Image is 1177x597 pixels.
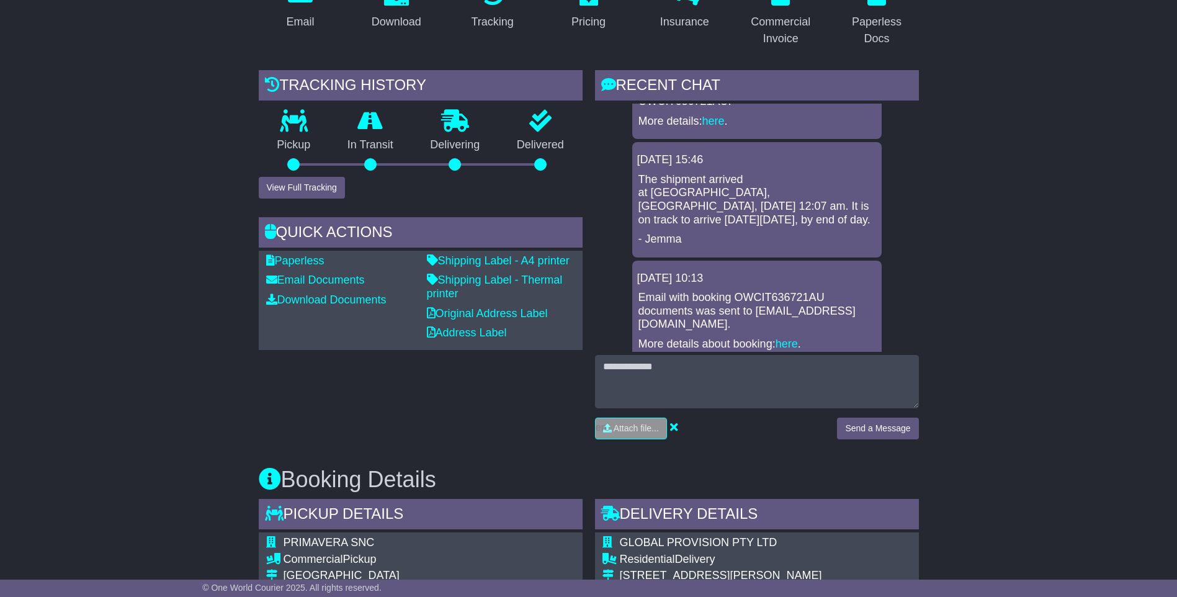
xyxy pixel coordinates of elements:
[638,233,875,246] p: - Jemma
[259,499,583,532] div: Pickup Details
[412,138,499,152] p: Delivering
[284,569,522,583] div: [GEOGRAPHIC_DATA]
[843,14,911,47] div: Paperless Docs
[427,307,548,320] a: Original Address Label
[284,553,522,567] div: Pickup
[620,553,675,565] span: Residential
[427,254,570,267] a: Shipping Label - A4 printer
[259,467,919,492] h3: Booking Details
[638,115,875,128] p: More details: .
[372,14,421,30] div: Download
[837,418,918,439] button: Send a Message
[595,499,919,532] div: Delivery Details
[776,338,798,350] a: here
[266,294,387,306] a: Download Documents
[638,291,875,331] p: Email with booking OWCIT636721AU documents was sent to [EMAIL_ADDRESS][DOMAIN_NAME].
[747,14,815,47] div: Commercial Invoice
[620,569,859,583] div: [STREET_ADDRESS][PERSON_NAME]
[660,14,709,30] div: Insurance
[259,70,583,104] div: Tracking history
[266,274,365,286] a: Email Documents
[638,338,875,351] p: More details about booking: .
[571,14,606,30] div: Pricing
[284,553,343,565] span: Commercial
[266,254,324,267] a: Paperless
[638,173,875,227] p: The shipment arrived at [GEOGRAPHIC_DATA], [GEOGRAPHIC_DATA], [DATE] 12:07 am. It is on track to ...
[329,138,412,152] p: In Transit
[620,553,859,567] div: Delivery
[286,14,314,30] div: Email
[471,14,513,30] div: Tracking
[259,138,329,152] p: Pickup
[284,536,375,549] span: PRIMAVERA SNC
[259,217,583,251] div: Quick Actions
[259,177,345,199] button: View Full Tracking
[637,272,877,285] div: [DATE] 10:13
[637,153,877,167] div: [DATE] 15:46
[427,326,507,339] a: Address Label
[702,115,725,127] a: here
[498,138,583,152] p: Delivered
[620,536,777,549] span: GLOBAL PROVISION PTY LTD
[202,583,382,593] span: © One World Courier 2025. All rights reserved.
[595,70,919,104] div: RECENT CHAT
[427,274,563,300] a: Shipping Label - Thermal printer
